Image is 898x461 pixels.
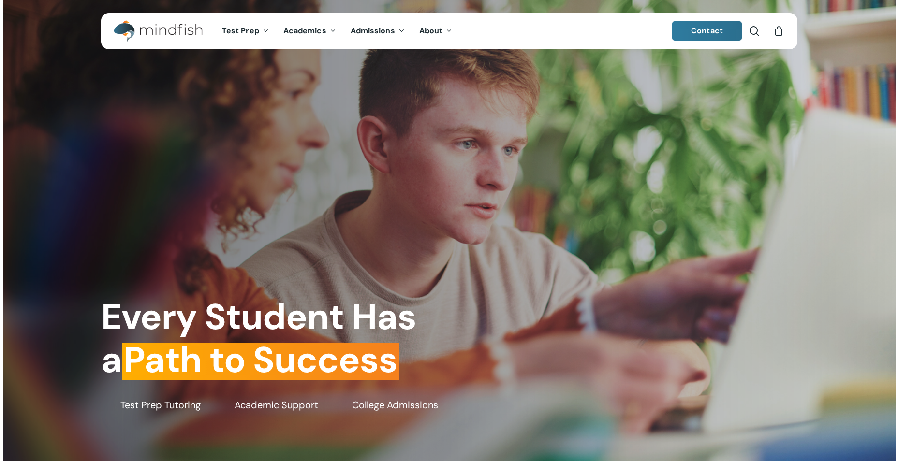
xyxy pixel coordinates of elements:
[215,13,459,49] nav: Main Menu
[351,26,395,36] span: Admissions
[343,27,412,35] a: Admissions
[101,398,201,412] a: Test Prep Tutoring
[122,336,399,383] em: Path to Success
[283,26,326,36] span: Academics
[352,398,438,412] span: College Admissions
[101,13,797,49] header: Main Menu
[222,26,259,36] span: Test Prep
[419,26,443,36] span: About
[672,21,742,41] a: Contact
[412,27,460,35] a: About
[276,27,343,35] a: Academics
[215,398,318,412] a: Academic Support
[120,398,201,412] span: Test Prep Tutoring
[215,27,276,35] a: Test Prep
[235,398,318,412] span: Academic Support
[691,26,723,36] span: Contact
[333,398,438,412] a: College Admissions
[101,295,442,381] h1: Every Student Has a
